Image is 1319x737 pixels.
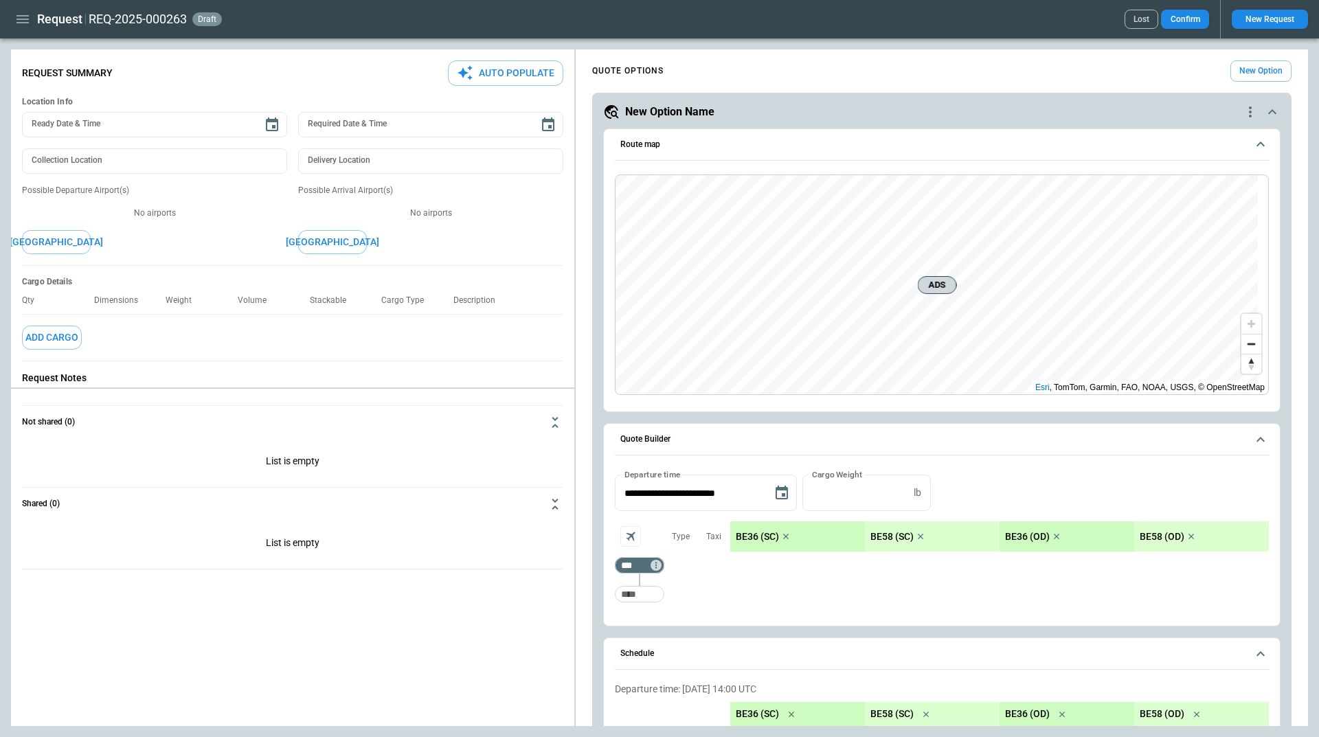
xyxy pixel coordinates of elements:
[22,499,60,508] h6: Shared (0)
[615,557,664,574] div: Too short
[1232,10,1308,29] button: New Request
[615,424,1269,455] button: Quote Builder
[22,207,287,219] p: No airports
[603,104,1281,120] button: New Option Namequote-option-actions
[258,111,286,139] button: Choose date
[22,97,563,107] h6: Location Info
[1005,531,1050,543] p: BE36 (OD)
[22,521,563,569] div: Not shared (0)
[22,521,563,569] p: List is empty
[453,295,506,306] p: Description
[1241,314,1261,334] button: Zoom in
[22,185,287,196] p: Possible Departure Airport(s)
[615,638,1269,670] button: Schedule
[624,468,681,480] label: Departure time
[736,531,779,543] p: BE36 (SC)
[620,140,660,149] h6: Route map
[22,326,82,350] button: Add Cargo
[1242,104,1259,120] div: quote-option-actions
[620,435,670,444] h6: Quote Builder
[534,111,562,139] button: Choose date
[706,531,721,543] p: Taxi
[381,295,435,306] p: Cargo Type
[870,708,914,720] p: BE58 (SC)
[22,277,563,287] h6: Cargo Details
[1241,354,1261,374] button: Reset bearing to north
[298,230,367,254] button: [GEOGRAPHIC_DATA]
[812,468,862,480] label: Cargo Weight
[22,488,563,521] button: Shared (0)
[310,295,357,306] p: Stackable
[22,67,113,79] p: Request Summary
[1125,10,1158,29] button: Lost
[1035,383,1050,392] a: Esri
[924,278,951,292] span: ADS
[616,175,1258,395] canvas: Map
[1241,334,1261,354] button: Zoom out
[22,230,91,254] button: [GEOGRAPHIC_DATA]
[37,11,82,27] h1: Request
[298,207,563,219] p: No airports
[89,11,187,27] h2: REQ-2025-000263
[615,129,1269,161] button: Route map
[736,708,779,720] p: BE36 (SC)
[22,439,563,487] div: Not shared (0)
[914,487,921,499] p: lb
[195,14,219,24] span: draft
[620,526,641,547] span: Aircraft selection
[768,479,796,507] button: Choose date, selected date is Aug 29, 2025
[615,475,1269,609] div: Quote Builder
[22,406,563,439] button: Not shared (0)
[620,649,654,658] h6: Schedule
[22,372,563,384] p: Request Notes
[94,295,149,306] p: Dimensions
[1230,60,1292,82] button: New Option
[672,531,690,543] p: Type
[1005,708,1050,720] p: BE36 (OD)
[238,295,278,306] p: Volume
[22,295,45,306] p: Qty
[448,60,563,86] button: Auto Populate
[1035,381,1265,394] div: , TomTom, Garmin, FAO, NOAA, USGS, © OpenStreetMap
[22,439,563,487] p: List is empty
[592,68,664,74] h4: QUOTE OPTIONS
[625,104,714,120] h5: New Option Name
[1140,708,1184,720] p: BE58 (OD)
[1161,10,1209,29] button: Confirm
[298,185,563,196] p: Possible Arrival Airport(s)
[22,418,75,427] h6: Not shared (0)
[615,174,1269,396] div: Route map
[166,295,203,306] p: Weight
[1140,531,1184,543] p: BE58 (OD)
[615,586,664,602] div: Too short
[730,521,1269,552] div: scrollable content
[615,683,1269,695] p: Departure time: [DATE] 14:00 UTC
[870,531,914,543] p: BE58 (SC)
